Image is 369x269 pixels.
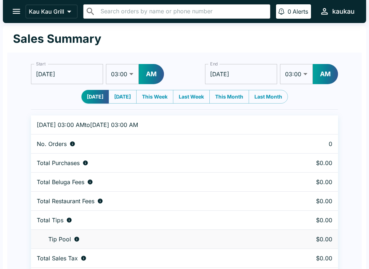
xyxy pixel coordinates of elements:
input: Choose date, selected date is Oct 15, 2025 [205,64,277,84]
p: Total Beluga Fees [37,178,84,186]
p: No. Orders [37,140,67,147]
div: Sales tax paid by diners [37,255,272,262]
button: [DATE] [81,90,109,104]
p: Total Sales Tax [37,255,78,262]
p: Total Purchases [37,159,80,167]
button: This Week [136,90,173,104]
p: 0 [283,140,332,147]
p: $0.00 [283,236,332,243]
div: Aggregate order subtotals [37,159,272,167]
p: $0.00 [283,178,332,186]
button: Last Month [249,90,288,104]
p: $0.00 [283,216,332,224]
div: Fees paid by diners to Beluga [37,178,272,186]
button: [DATE] [108,90,137,104]
p: Total Restaurant Fees [37,197,94,205]
input: Choose date, selected date is Oct 14, 2025 [31,64,103,84]
div: Number of orders placed [37,140,272,147]
div: Combined individual and pooled tips [37,216,272,224]
p: [DATE] 03:00 AM to [DATE] 03:00 AM [37,121,272,128]
input: Search orders by name or phone number [98,6,267,17]
div: kaukau [332,7,355,16]
label: Start [36,61,45,67]
h1: Sales Summary [13,32,101,46]
p: Total Tips [37,216,63,224]
button: This Month [209,90,249,104]
p: 0 [288,8,291,15]
button: kaukau [317,4,357,19]
p: Tip Pool [48,236,71,243]
button: Kau Kau Grill [26,5,77,18]
p: $0.00 [283,159,332,167]
div: Fees paid by diners to restaurant [37,197,272,205]
p: Kau Kau Grill [29,8,64,15]
p: Alerts [293,8,308,15]
button: Last Week [173,90,210,104]
button: AM [313,64,338,84]
button: open drawer [7,2,26,20]
div: Tips unclaimed by a waiter [37,236,272,243]
p: $0.00 [283,255,332,262]
label: End [210,61,218,67]
p: $0.00 [283,197,332,205]
button: AM [139,64,164,84]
